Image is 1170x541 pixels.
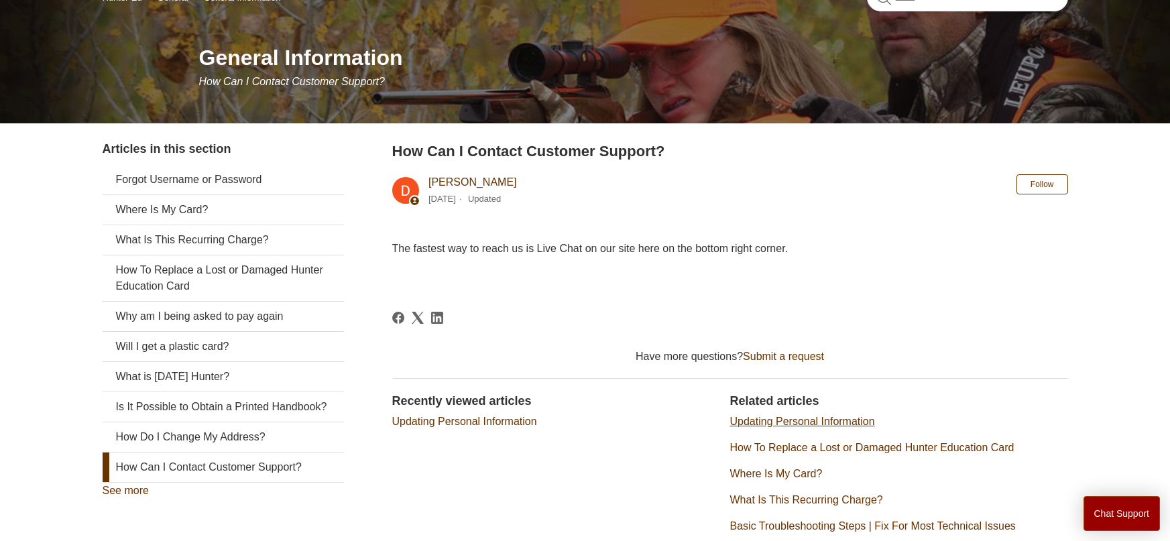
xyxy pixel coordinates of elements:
[468,194,501,204] li: Updated
[103,142,231,156] span: Articles in this section
[103,453,344,482] a: How Can I Contact Customer Support?
[730,442,1014,453] a: How To Replace a Lost or Damaged Hunter Education Card
[730,494,883,505] a: What Is This Recurring Charge?
[199,76,385,87] span: How Can I Contact Customer Support?
[103,225,344,255] a: What Is This Recurring Charge?
[431,312,443,324] a: LinkedIn
[730,520,1016,532] a: Basic Troubleshooting Steps | Fix For Most Technical Issues
[428,176,517,188] a: [PERSON_NAME]
[412,312,424,324] a: X Corp
[412,312,424,324] svg: Share this page on X Corp
[428,194,456,204] time: 04/11/2025, 13:45
[103,392,344,422] a: Is It Possible to Obtain a Printed Handbook?
[103,332,344,361] a: Will I get a plastic card?
[1084,496,1161,531] button: Chat Support
[392,312,404,324] svg: Share this page on Facebook
[103,422,344,452] a: How Do I Change My Address?
[743,351,824,362] a: Submit a request
[392,243,788,254] span: The fastest way to reach us is Live Chat on our site here on the bottom right corner.
[103,255,344,301] a: How To Replace a Lost or Damaged Hunter Education Card
[431,312,443,324] svg: Share this page on LinkedIn
[730,392,1068,410] h2: Related articles
[103,165,344,194] a: Forgot Username or Password
[730,468,823,479] a: Where Is My Card?
[392,392,717,410] h2: Recently viewed articles
[199,42,1068,74] h1: General Information
[103,362,344,392] a: What is [DATE] Hunter?
[103,302,344,331] a: Why am I being asked to pay again
[392,349,1068,365] div: Have more questions?
[730,416,875,427] a: Updating Personal Information
[392,416,537,427] a: Updating Personal Information
[1016,174,1068,194] button: Follow Article
[392,312,404,324] a: Facebook
[392,140,1068,162] h2: How Can I Contact Customer Support?
[103,195,344,225] a: Where Is My Card?
[103,485,149,496] a: See more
